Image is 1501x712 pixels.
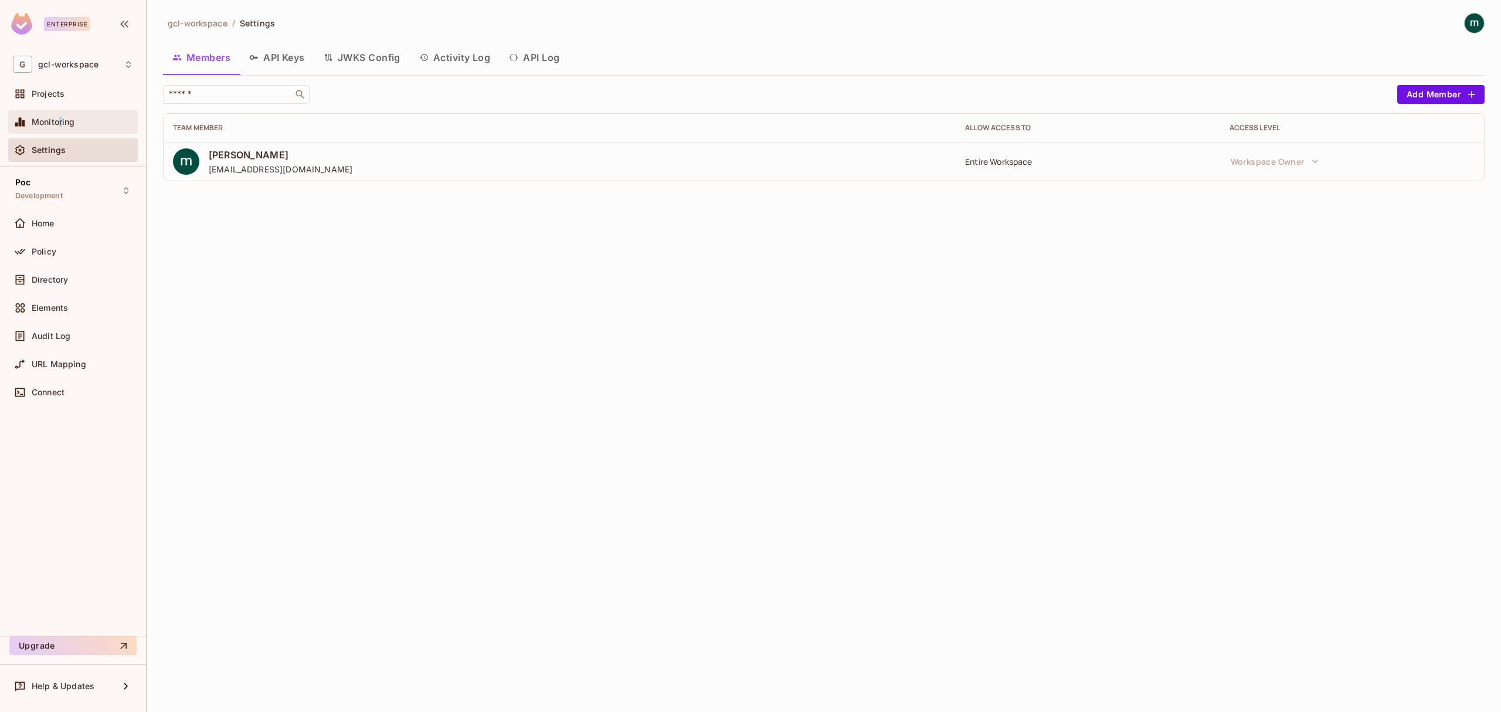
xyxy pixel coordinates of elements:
[44,17,90,31] div: Enterprise
[32,360,86,369] span: URL Mapping
[1465,13,1484,33] img: mathieu h
[163,43,240,72] button: Members
[1397,85,1485,104] button: Add Member
[32,89,64,99] span: Projects
[168,18,227,29] span: gcl-workspace
[32,145,66,155] span: Settings
[32,219,55,228] span: Home
[9,636,137,655] button: Upgrade
[232,18,235,29] li: /
[410,43,500,72] button: Activity Log
[32,303,68,313] span: Elements
[240,18,275,29] span: Settings
[32,682,94,691] span: Help & Updates
[32,247,56,256] span: Policy
[15,178,30,187] span: Poc
[15,191,63,201] span: Development
[32,331,70,341] span: Audit Log
[173,123,946,133] div: Team Member
[965,123,1210,133] div: Allow Access to
[13,56,32,73] span: G
[314,43,410,72] button: JWKS Config
[32,275,68,284] span: Directory
[209,148,352,161] span: [PERSON_NAME]
[11,13,32,35] img: SReyMgAAAABJRU5ErkJggg==
[32,388,64,397] span: Connect
[38,60,99,69] span: Workspace: gcl-workspace
[1230,123,1475,133] div: Access Level
[500,43,569,72] button: API Log
[173,148,199,175] img: ACg8ocKPnzhwLiHGWQFXQX_sOgLi4Ql0rL8T_fi2g_zxR8M3pYDsuw=s96-c
[209,164,352,175] span: [EMAIL_ADDRESS][DOMAIN_NAME]
[965,156,1210,167] div: Entire Workspace
[240,43,314,72] button: API Keys
[32,117,75,127] span: Monitoring
[1225,150,1325,173] button: Workspace Owner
